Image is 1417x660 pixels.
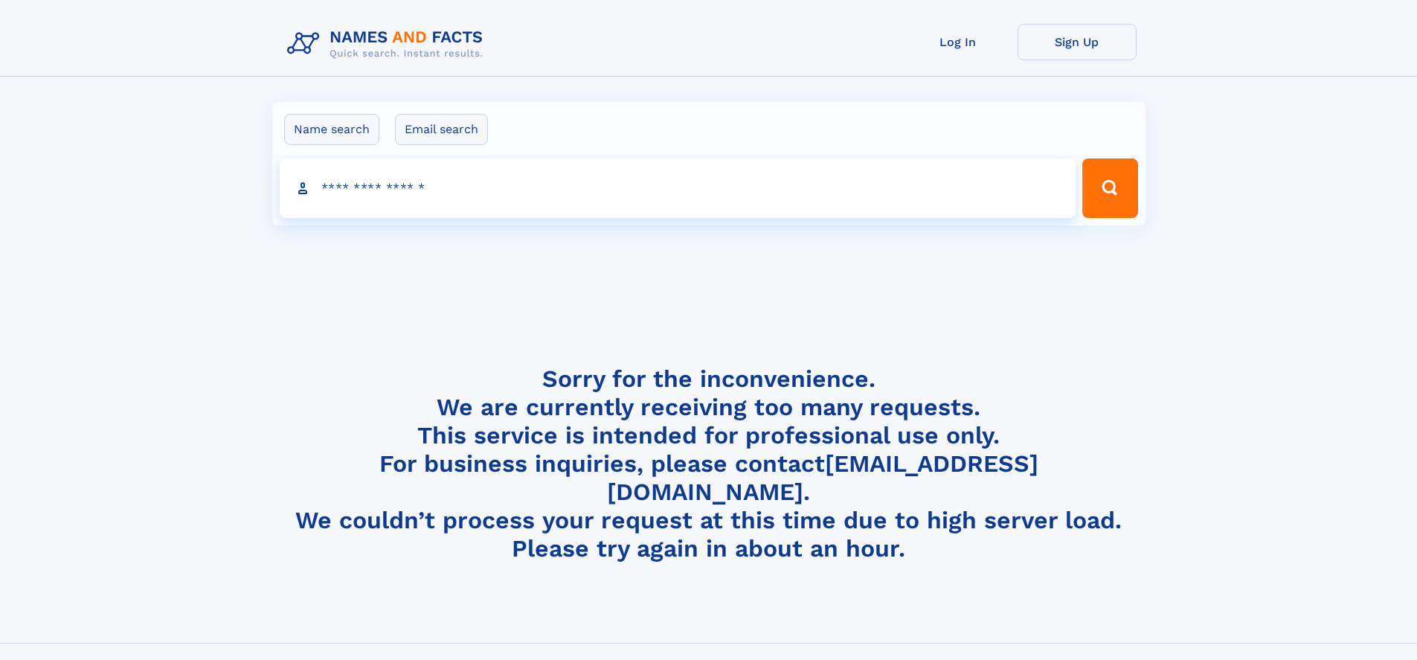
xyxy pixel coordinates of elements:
[284,114,379,145] label: Name search
[1082,158,1137,218] button: Search Button
[1018,24,1137,60] a: Sign Up
[280,158,1076,218] input: search input
[395,114,488,145] label: Email search
[281,24,495,64] img: Logo Names and Facts
[607,449,1038,506] a: [EMAIL_ADDRESS][DOMAIN_NAME]
[899,24,1018,60] a: Log In
[281,365,1137,563] h4: Sorry for the inconvenience. We are currently receiving too many requests. This service is intend...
